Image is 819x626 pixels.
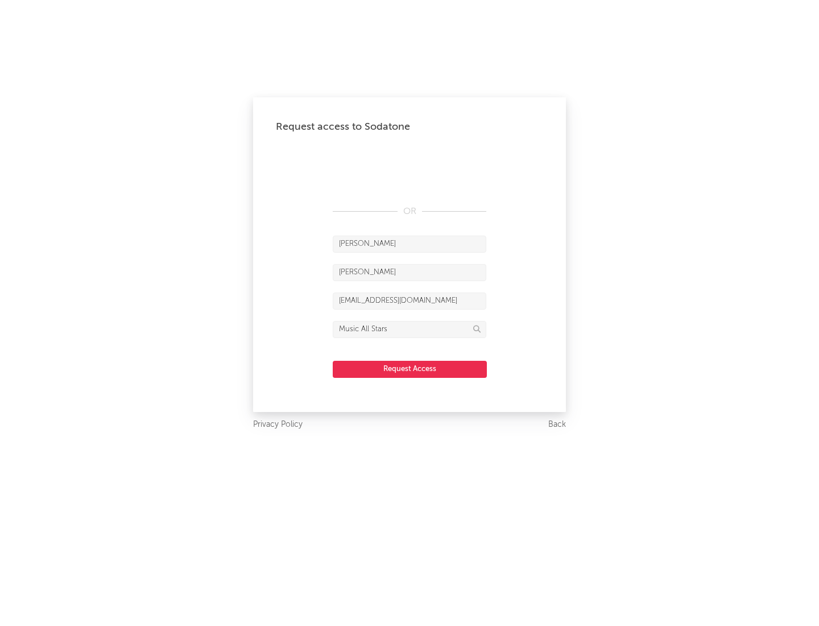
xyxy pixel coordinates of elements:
a: Back [548,418,566,432]
input: Last Name [333,264,486,281]
div: Request access to Sodatone [276,120,543,134]
input: Division [333,321,486,338]
input: First Name [333,236,486,253]
div: OR [333,205,486,219]
button: Request Access [333,361,487,378]
a: Privacy Policy [253,418,303,432]
input: Email [333,293,486,310]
